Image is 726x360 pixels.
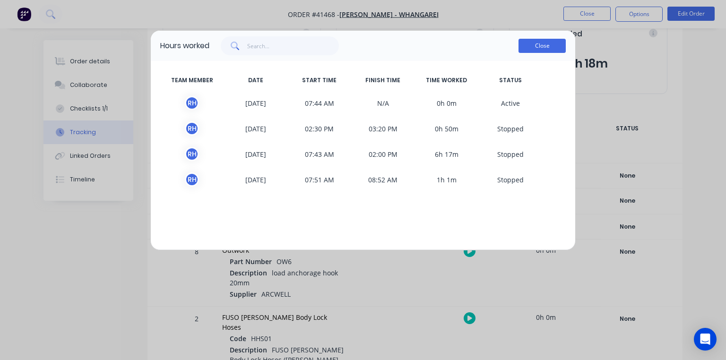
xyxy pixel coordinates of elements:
[287,147,351,161] span: 07:43 AM
[224,172,288,187] span: [DATE]
[415,147,479,161] span: 6h 17m
[351,172,415,187] span: 08:52 AM
[287,172,351,187] span: 07:51 AM
[415,96,479,110] span: 0h 0m
[519,39,566,53] button: Close
[478,76,542,85] span: STATUS
[224,76,288,85] span: DATE
[415,76,479,85] span: TIME WORKED
[185,96,199,110] div: R H
[478,96,542,110] span: A ctive
[287,96,351,110] span: 07:44 AM
[185,172,199,187] div: R H
[351,96,415,110] span: N/A
[160,40,209,51] div: Hours worked
[351,76,415,85] span: FINISH TIME
[224,121,288,136] span: [DATE]
[287,76,351,85] span: START TIME
[224,96,288,110] span: [DATE]
[160,76,224,85] span: TEAM MEMBER
[351,147,415,161] span: 02:00 PM
[287,121,351,136] span: 02:30 PM
[185,121,199,136] div: R H
[415,172,479,187] span: 1h 1m
[478,121,542,136] span: S topped
[694,328,717,351] div: Open Intercom Messenger
[185,147,199,161] div: R H
[478,172,542,187] span: S topped
[247,36,339,55] input: Search...
[224,147,288,161] span: [DATE]
[351,121,415,136] span: 03:20 PM
[415,121,479,136] span: 0h 50m
[478,147,542,161] span: S topped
